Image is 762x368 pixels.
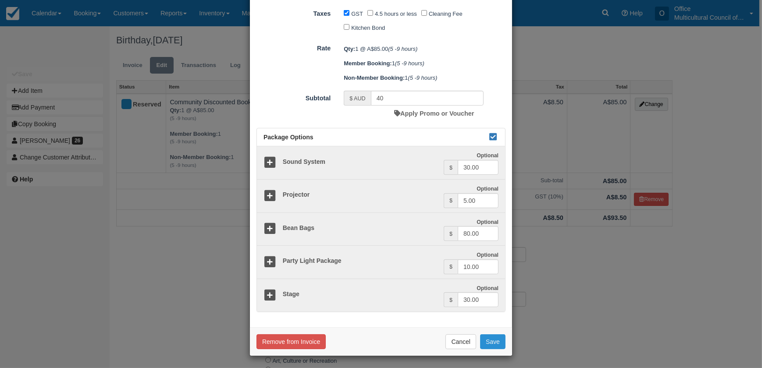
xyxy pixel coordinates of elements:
em: (5 -9 hours) [395,60,424,67]
em: (5 -9 hours) [408,74,437,81]
label: Subtotal [250,91,337,103]
a: Stage Optional $ [257,279,505,312]
label: Kitchen Bond [351,25,385,31]
small: $ [449,297,452,303]
h5: Projector [276,191,444,198]
a: Apply Promo or Voucher [394,110,474,117]
small: $ [449,264,452,270]
strong: Optional [477,152,499,159]
em: (5 -9 hours) [388,46,417,52]
strong: Member Booking [344,60,392,67]
span: Package Options [263,134,313,141]
a: Party Light Package Optional $ [257,245,505,279]
strong: Optional [477,186,499,192]
h5: Bean Bags [276,225,444,231]
small: $ [449,165,452,171]
small: $ AUD [349,96,365,102]
small: $ [449,231,452,237]
h5: Sound System [276,159,444,165]
h5: Stage [276,291,444,297]
label: Cleaning Fee [429,11,463,17]
label: 4.5 hours or less [375,11,417,17]
strong: Optional [477,219,499,225]
a: Sound System Optional $ [257,146,505,180]
button: Save [480,334,506,349]
strong: Non-Member Booking [344,74,405,81]
div: 1 @ A$85.00 1 1 [337,42,512,85]
label: Rate [250,41,337,53]
strong: Qty [344,46,355,52]
button: Remove from Invoice [256,334,326,349]
a: Bean Bags Optional $ [257,212,505,246]
h5: Party Light Package [276,258,444,264]
small: $ [449,198,452,204]
strong: Optional [477,252,499,258]
strong: Optional [477,285,499,291]
label: GST [351,11,363,17]
a: Projector Optional $ [257,179,505,213]
button: Cancel [445,334,476,349]
label: Taxes [250,6,337,18]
